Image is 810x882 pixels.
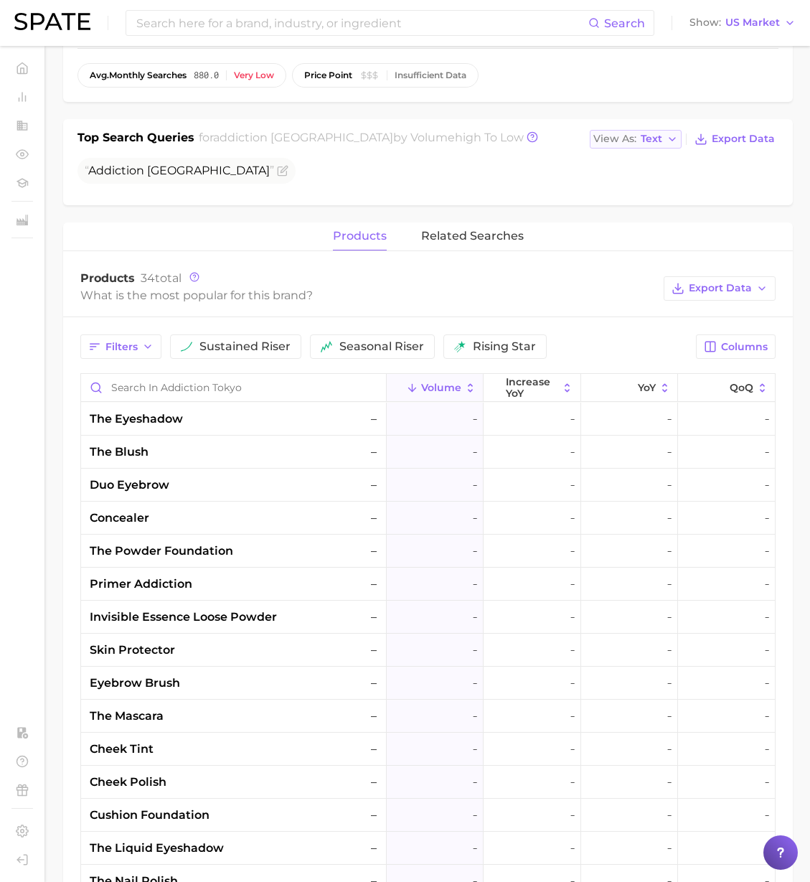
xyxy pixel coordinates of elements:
button: Export Data [691,129,778,149]
span: – [367,543,380,560]
span: Addiction [88,164,144,177]
span: – [367,675,380,692]
span: the blush [90,444,149,461]
span: – [367,840,380,857]
button: Flag as miscategorized or irrelevant [277,165,288,177]
span: - [764,675,770,692]
span: - [667,708,672,725]
button: View AsText [590,130,682,149]
span: 880.0 [194,70,219,80]
span: Export Data [712,133,775,145]
div: What is the most popular for this brand? [80,286,656,305]
button: cheek polish–---- [81,766,775,799]
span: - [764,840,770,857]
span: QoQ [730,382,753,393]
span: - [570,609,575,626]
span: – [367,774,380,791]
span: - [472,675,478,692]
span: - [667,543,672,560]
span: - [570,741,575,758]
span: Filters [105,341,138,353]
span: - [570,807,575,824]
span: - [570,410,575,428]
span: – [367,807,380,824]
span: seasonal riser [339,341,424,352]
span: - [472,807,478,824]
div: Very low [234,70,274,80]
img: rising star [454,341,466,352]
span: cushion foundation [90,807,209,824]
span: - [472,708,478,725]
button: price pointInsufficient Data [292,63,479,88]
span: - [667,642,672,659]
button: the eyeshadow–---- [81,403,775,436]
span: YoY [638,382,656,393]
span: increase YoY [506,376,559,399]
span: price point [304,70,352,80]
span: - [764,774,770,791]
button: Filters [80,334,161,359]
span: Text [641,135,662,143]
span: - [570,510,575,527]
span: - [764,410,770,428]
span: – [367,741,380,758]
span: – [367,410,380,428]
span: the liquid eyeshadow [90,840,224,857]
span: eyebrow brush [90,675,180,692]
span: - [667,840,672,857]
span: – [367,477,380,494]
span: Search [604,17,645,30]
button: concealer–---- [81,502,775,535]
span: - [570,477,575,494]
span: Export Data [689,282,752,294]
span: - [667,609,672,626]
span: concealer [90,510,149,527]
span: - [570,708,575,725]
span: - [472,642,478,659]
span: - [570,642,575,659]
button: cushion foundation–---- [81,799,775,832]
span: – [367,642,380,659]
span: - [570,444,575,461]
div: Insufficient Data [395,70,466,80]
span: cheek tint [90,741,154,758]
span: Volume [421,382,461,393]
span: - [570,576,575,593]
span: 34 [141,271,155,285]
span: - [667,741,672,758]
span: products [333,230,387,243]
button: skin protector–---- [81,634,775,667]
span: - [764,807,770,824]
button: increase YoY [484,374,580,402]
button: the liquid eyeshadow–---- [81,832,775,865]
span: - [667,675,672,692]
span: – [367,576,380,593]
span: rising star [473,341,536,352]
span: skin protector [90,642,175,659]
span: - [764,609,770,626]
span: US Market [725,19,780,27]
span: - [764,708,770,725]
button: ShowUS Market [686,14,799,32]
span: - [667,444,672,461]
input: Search in addiction tokyo [81,374,386,401]
span: - [667,807,672,824]
span: - [764,543,770,560]
button: avg.monthly searches880.0Very low [77,63,286,88]
span: - [472,477,478,494]
span: monthly searches [90,70,187,80]
button: the blush–---- [81,436,775,469]
span: [GEOGRAPHIC_DATA] [147,164,270,177]
span: – [367,444,380,461]
span: addiction [GEOGRAPHIC_DATA] [213,131,393,144]
span: - [764,510,770,527]
img: sustained riser [181,341,192,352]
span: – [367,609,380,626]
span: Products [80,271,135,285]
span: – [367,708,380,725]
span: - [570,543,575,560]
a: Log out. Currently logged in with e-mail yumi.toki@spate.nyc. [11,849,33,871]
span: high to low [455,131,524,144]
button: Columns [696,334,776,359]
span: the powder foundation [90,543,233,560]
